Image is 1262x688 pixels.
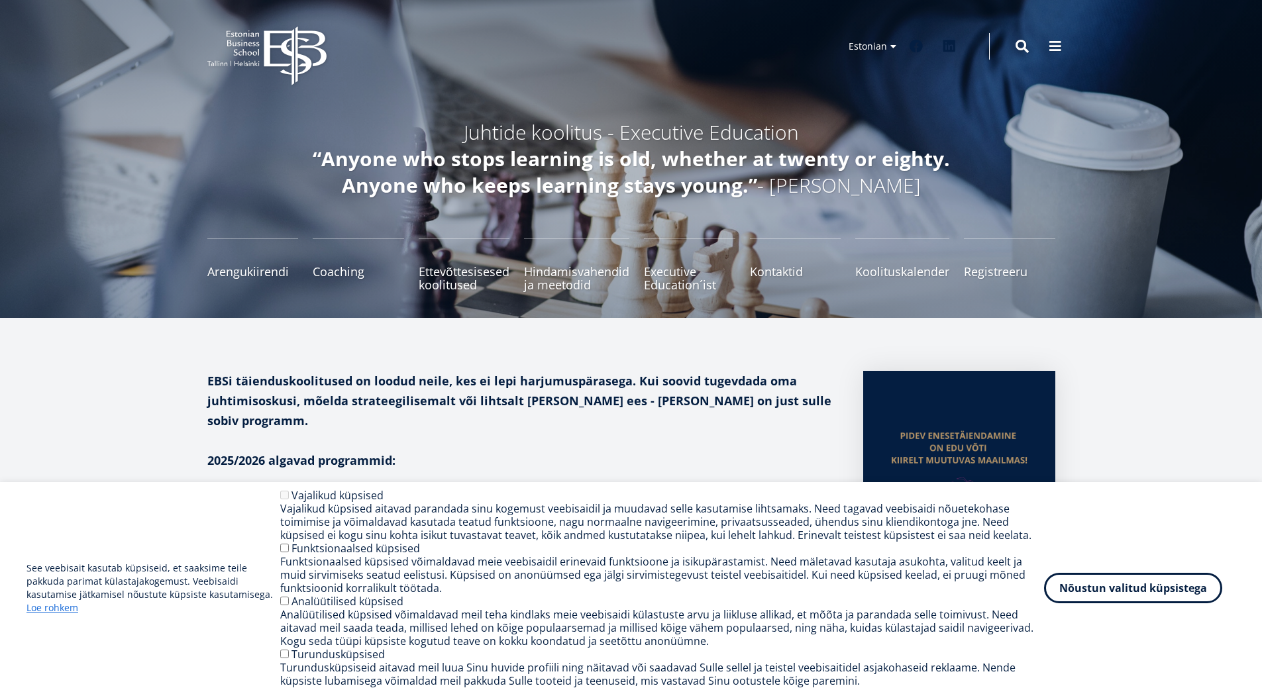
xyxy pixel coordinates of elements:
span: Hindamisvahendid ja meetodid [524,265,629,291]
span: Arengukiirendi [207,265,299,278]
a: Facebook [903,33,929,60]
a: Hindamisvahendid ja meetodid [524,238,629,291]
div: Turundusküpsiseid aitavad meil luua Sinu huvide profiili ning näitavad või saadavad Sulle sellel ... [280,661,1044,687]
div: Analüütilised küpsised võimaldavad meil teha kindlaks meie veebisaidi külastuste arvu ja liikluse... [280,608,1044,648]
strong: 2025/2026 algavad programmid: [207,452,395,468]
h5: - [PERSON_NAME] [280,146,982,199]
button: Nõustun valitud küpsistega [1044,573,1222,603]
h5: Juhtide koolitus - Executive Education [280,119,982,146]
span: Coaching [313,265,404,278]
a: Koolituskalender [855,238,949,291]
label: Analüütilised küpsised [291,594,403,609]
p: See veebisait kasutab küpsiseid, et saaksime teile pakkuda parimat külastajakogemust. Veebisaidi ... [26,562,280,614]
label: Turundusküpsised [291,647,385,662]
span: Kontaktid [750,265,841,278]
a: Loe rohkem [26,601,78,614]
span: Executive Education´ist [644,265,735,291]
a: Registreeru [964,238,1055,291]
label: Funktsionaalsed küpsised [291,541,420,556]
label: Vajalikud küpsised [291,488,384,503]
span: Registreeru [964,265,1055,278]
div: Funktsionaalsed küpsised võimaldavad meie veebisaidil erinevaid funktsioone ja isikupärastamist. ... [280,555,1044,595]
span: Koolituskalender [855,265,949,278]
div: Vajalikud küpsised aitavad parandada sinu kogemust veebisaidil ja muudavad selle kasutamise lihts... [280,502,1044,542]
a: Arengukiirendi [207,238,299,291]
em: “Anyone who stops learning is old, whether at twenty or eighty. Anyone who keeps learning stays y... [313,145,950,199]
a: Coaching [313,238,404,291]
strong: EBSi täienduskoolitused on loodud neile, kes ei lepi harjumuspärasega. Kui soovid tugevdada oma j... [207,373,831,428]
a: Linkedin [936,33,963,60]
a: Ettevõttesisesed koolitused [419,238,510,291]
a: Executive Education´ist [644,238,735,291]
span: Ettevõttesisesed koolitused [419,265,510,291]
a: Kontaktid [750,238,841,291]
